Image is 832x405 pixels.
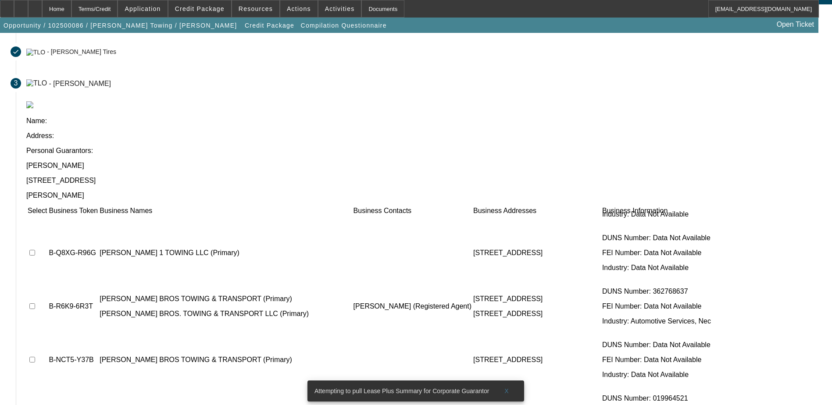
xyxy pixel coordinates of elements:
[118,0,167,17] button: Application
[232,0,279,17] button: Resources
[26,177,821,185] p: [STREET_ADDRESS]
[26,162,821,170] p: [PERSON_NAME]
[602,302,711,310] p: FEI Number: Data Not Available
[280,0,318,17] button: Actions
[100,249,351,257] p: [PERSON_NAME] 1 TOWING LLC (Primary)
[14,79,18,87] span: 3
[473,206,601,215] td: Business Addresses
[287,5,311,12] span: Actions
[125,5,161,12] span: Application
[602,371,711,379] p: Industry: Data Not Available
[493,383,521,399] button: X
[473,356,600,364] p: [STREET_ADDRESS]
[26,79,47,87] img: TLO
[307,380,493,401] div: Attempting to pull Lease Plus Summary for Corporate Guarantor
[12,48,19,55] mat-icon: done
[325,5,355,12] span: Activities
[175,5,225,12] span: Credit Package
[773,17,818,32] a: Open Ticket
[26,49,45,56] img: TLO
[602,394,711,402] p: DUNS Number: 019964521
[168,0,231,17] button: Credit Package
[27,206,47,215] td: Select
[100,295,351,303] p: [PERSON_NAME] BROS TOWING & TRANSPORT (Primary)
[99,206,352,215] td: Business Names
[26,117,821,125] p: Name:
[48,280,98,333] td: B-R6K9-6R3T
[473,310,600,318] p: [STREET_ADDRESS]
[4,22,237,29] span: Opportunity / 102500086 / [PERSON_NAME] Towing / [PERSON_NAME]
[49,79,111,87] div: - [PERSON_NAME]
[602,249,711,257] p: FEI Number: Data Not Available
[26,132,821,140] p: Address:
[473,249,600,257] p: [STREET_ADDRESS]
[473,295,600,303] p: [STREET_ADDRESS]
[245,22,294,29] span: Credit Package
[301,22,387,29] span: Compilation Questionnaire
[48,206,98,215] td: Business Token
[354,302,471,310] p: [PERSON_NAME] (Registered Agent)
[48,227,98,279] td: B-Q8XG-R96G
[299,18,389,33] button: Compilation Questionnaire
[100,310,351,318] p: [PERSON_NAME] BROS. TOWING & TRANSPORT LLC (Primary)
[100,356,351,364] p: [PERSON_NAME] BROS TOWING & TRANSPORT (Primary)
[602,206,711,215] td: Business Information
[602,317,711,325] p: Industry: Automotive Services, Nec
[48,334,98,386] td: B-NCT5-Y37B
[602,356,711,364] p: FEI Number: Data Not Available
[239,5,273,12] span: Resources
[602,341,711,349] p: DUNS Number: Data Not Available
[26,147,821,155] p: Personal Guarantors:
[602,234,711,242] p: DUNS Number: Data Not Available
[318,0,361,17] button: Activities
[243,18,296,33] button: Credit Package
[602,264,711,272] p: Industry: Data Not Available
[602,288,711,295] p: DUNS Number: 362768637
[353,206,472,215] td: Business Contacts
[26,101,33,108] img: tlo.png
[504,387,509,394] span: X
[47,49,116,56] div: - [PERSON_NAME] Tires
[26,192,821,199] p: [PERSON_NAME]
